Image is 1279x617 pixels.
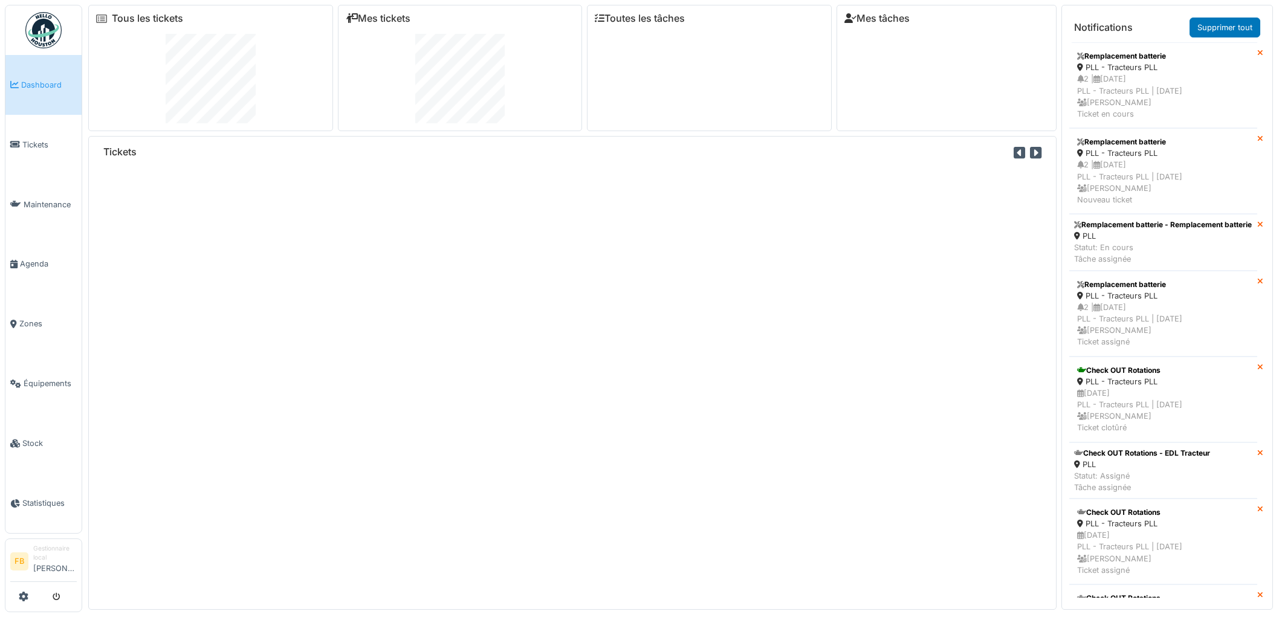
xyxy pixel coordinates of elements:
[5,175,82,234] a: Maintenance
[5,234,82,294] a: Agenda
[1074,470,1210,493] div: Statut: Assigné Tâche assignée
[1077,376,1249,387] div: PLL - Tracteurs PLL
[112,13,183,24] a: Tous les tickets
[1077,159,1249,205] div: 2 | [DATE] PLL - Tracteurs PLL | [DATE] [PERSON_NAME] Nouveau ticket
[1077,387,1249,434] div: [DATE] PLL - Tracteurs PLL | [DATE] [PERSON_NAME] Ticket clotûré
[1074,242,1252,265] div: Statut: En cours Tâche assignée
[1074,22,1133,33] h6: Notifications
[1069,499,1257,584] a: Check OUT Rotations PLL - Tracteurs PLL [DATE]PLL - Tracteurs PLL | [DATE] [PERSON_NAME]Ticket as...
[1077,73,1249,120] div: 2 | [DATE] PLL - Tracteurs PLL | [DATE] [PERSON_NAME] Ticket en cours
[24,378,77,389] span: Équipements
[1190,18,1260,37] a: Supprimer tout
[22,139,77,150] span: Tickets
[1077,593,1249,604] div: Check OUT Rotations
[595,13,685,24] a: Toutes les tâches
[5,55,82,115] a: Dashboard
[844,13,910,24] a: Mes tâches
[1077,147,1249,159] div: PLL - Tracteurs PLL
[1069,357,1257,442] a: Check OUT Rotations PLL - Tracteurs PLL [DATE]PLL - Tracteurs PLL | [DATE] [PERSON_NAME]Ticket cl...
[1077,279,1249,290] div: Remplacement batterie
[1077,62,1249,73] div: PLL - Tracteurs PLL
[22,438,77,449] span: Stock
[1074,219,1252,230] div: Remplacement batterie - Remplacement batterie
[103,146,137,158] h6: Tickets
[1069,42,1257,128] a: Remplacement batterie PLL - Tracteurs PLL 2 |[DATE]PLL - Tracteurs PLL | [DATE] [PERSON_NAME]Tick...
[10,544,77,582] a: FB Gestionnaire local[PERSON_NAME]
[10,552,28,570] li: FB
[19,318,77,329] span: Zones
[20,258,77,270] span: Agenda
[22,497,77,509] span: Statistiques
[25,12,62,48] img: Badge_color-CXgf-gQk.svg
[1069,271,1257,357] a: Remplacement batterie PLL - Tracteurs PLL 2 |[DATE]PLL - Tracteurs PLL | [DATE] [PERSON_NAME]Tick...
[1077,290,1249,302] div: PLL - Tracteurs PLL
[33,544,77,563] div: Gestionnaire local
[1074,459,1210,470] div: PLL
[1077,51,1249,62] div: Remplacement batterie
[1077,507,1249,518] div: Check OUT Rotations
[21,79,77,91] span: Dashboard
[1077,518,1249,529] div: PLL - Tracteurs PLL
[5,115,82,175] a: Tickets
[346,13,410,24] a: Mes tickets
[1074,448,1210,459] div: Check OUT Rotations - EDL Tracteur
[1069,214,1257,271] a: Remplacement batterie - Remplacement batterie PLL Statut: En coursTâche assignée
[1077,529,1249,576] div: [DATE] PLL - Tracteurs PLL | [DATE] [PERSON_NAME] Ticket assigné
[1077,137,1249,147] div: Remplacement batterie
[5,354,82,413] a: Équipements
[1069,128,1257,214] a: Remplacement batterie PLL - Tracteurs PLL 2 |[DATE]PLL - Tracteurs PLL | [DATE] [PERSON_NAME]Nouv...
[1077,365,1249,376] div: Check OUT Rotations
[1074,230,1252,242] div: PLL
[5,413,82,473] a: Stock
[33,544,77,579] li: [PERSON_NAME]
[1069,442,1257,499] a: Check OUT Rotations - EDL Tracteur PLL Statut: AssignéTâche assignée
[24,199,77,210] span: Maintenance
[1077,302,1249,348] div: 2 | [DATE] PLL - Tracteurs PLL | [DATE] [PERSON_NAME] Ticket assigné
[5,473,82,533] a: Statistiques
[5,294,82,354] a: Zones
